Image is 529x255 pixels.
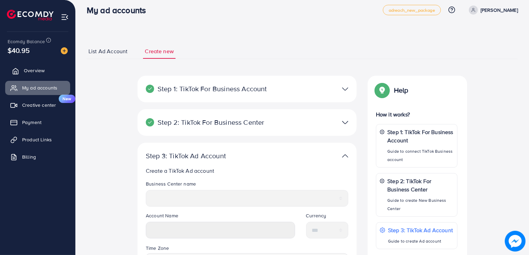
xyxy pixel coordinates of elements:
p: Guide to create Ad account [388,237,453,245]
h3: My ad accounts [87,5,151,15]
img: menu [61,13,69,21]
p: Help [394,86,408,94]
a: Payment [5,115,70,129]
span: Overview [24,67,45,74]
span: Create new [145,47,174,55]
p: Step 2: TikTok For Business Center [387,177,454,193]
a: [PERSON_NAME] [466,6,518,15]
img: TikTok partner [342,84,348,94]
a: Billing [5,150,70,164]
span: Product Links [22,136,52,143]
img: logo [7,10,54,20]
p: Step 2: TikTok For Business Center [146,118,277,126]
span: Payment [22,119,41,126]
legend: Business Center name [146,180,348,190]
span: New [59,95,75,103]
legend: Currency [306,212,349,222]
p: [PERSON_NAME] [481,6,518,14]
a: adreach_new_package [383,5,441,15]
p: Step 1: TikTok For Business Account [146,85,277,93]
img: image [61,47,68,54]
p: How it works? [376,110,457,119]
span: Billing [22,153,36,160]
label: Time Zone [146,245,169,252]
a: Product Links [5,133,70,147]
p: Guide to create New Business Center [387,196,454,213]
a: My ad accounts [5,81,70,95]
span: My ad accounts [22,84,57,91]
span: $40.95 [11,38,26,62]
p: Guide to connect TikTok Business account [387,147,454,164]
p: Step 3: TikTok Ad Account [388,226,453,234]
img: TikTok partner [342,117,348,127]
span: List Ad Account [88,47,127,55]
span: adreach_new_package [389,8,435,12]
span: Creative center [22,102,56,108]
img: image [507,233,524,250]
legend: Account Name [146,212,295,222]
p: Create a TikTok Ad account [146,167,351,175]
img: Popup guide [376,84,388,96]
p: Step 1: TikTok For Business Account [387,128,454,144]
p: Step 3: TikTok Ad Account [146,152,277,160]
span: Ecomdy Balance [8,38,45,45]
a: Overview [5,64,70,77]
a: Creative centerNew [5,98,70,112]
img: TikTok partner [342,151,348,161]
